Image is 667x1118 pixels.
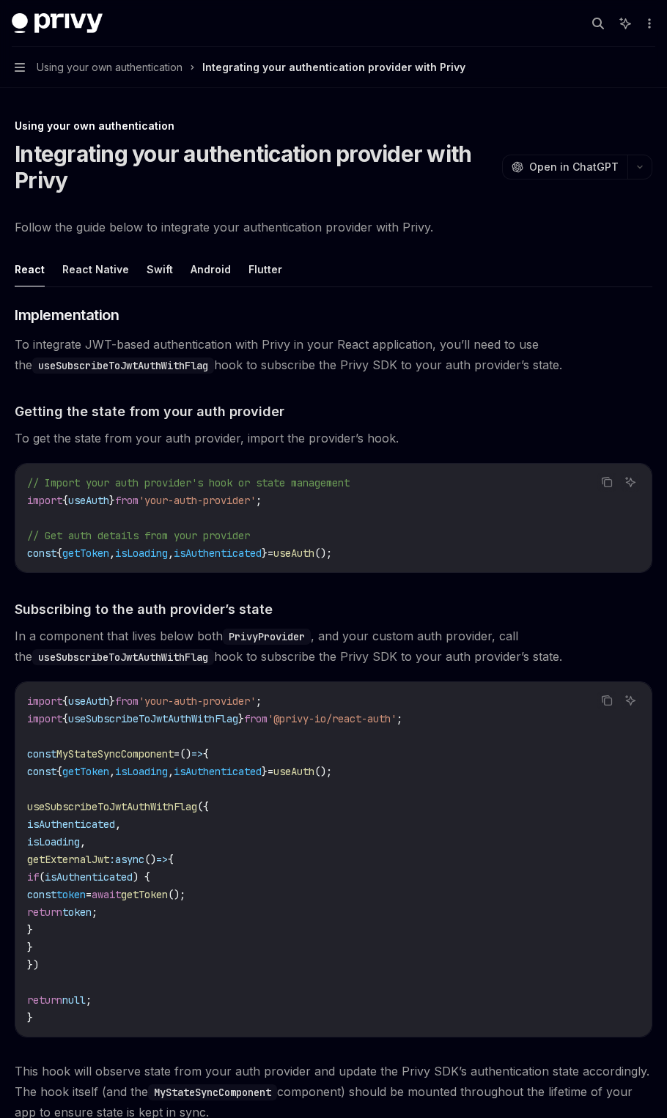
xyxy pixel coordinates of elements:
[27,993,62,1007] span: return
[262,765,268,778] span: }
[144,853,156,866] span: ()
[238,712,244,725] span: }
[27,476,350,489] span: // Import your auth provider's hook or state management
[92,906,97,919] span: ;
[62,765,109,778] span: getToken
[314,765,332,778] span: ();
[262,547,268,560] span: }
[80,835,86,848] span: ,
[109,853,115,866] span: :
[115,695,139,708] span: from
[268,712,397,725] span: '@privy-io/react-auth'
[148,1084,277,1100] code: MyStateSyncComponent
[139,695,256,708] span: 'your-auth-provider'
[197,800,209,813] span: ({
[27,870,39,884] span: if
[68,712,238,725] span: useSubscribeToJwtAuthWithFlag
[268,547,273,560] span: =
[15,626,652,667] span: In a component that lives below both , and your custom auth provider, call the hook to subscribe ...
[15,305,119,325] span: Implementation
[56,888,86,901] span: token
[109,494,115,507] span: }
[133,870,150,884] span: ) {
[27,547,56,560] span: const
[168,888,185,901] span: ();
[15,334,652,375] span: To integrate JWT-based authentication with Privy in your React application, you’ll need to use th...
[121,888,168,901] span: getToken
[27,888,56,901] span: const
[27,494,62,507] span: import
[27,853,109,866] span: getExternalJwt
[15,217,652,237] span: Follow the guide below to integrate your authentication provider with Privy.
[27,529,250,542] span: // Get auth details from your provider
[56,547,62,560] span: {
[147,252,173,286] button: Swift
[203,747,209,760] span: {
[174,747,180,760] span: =
[115,853,144,866] span: async
[168,853,174,866] span: {
[27,695,62,708] span: import
[597,691,616,710] button: Copy the contents from the code block
[15,141,496,193] h1: Integrating your authentication provider with Privy
[56,765,62,778] span: {
[62,695,68,708] span: {
[268,765,273,778] span: =
[62,712,68,725] span: {
[156,853,168,866] span: =>
[32,358,214,374] code: useSubscribeToJwtAuthWithFlag
[15,428,652,448] span: To get the state from your auth provider, import the provider’s hook.
[174,765,262,778] span: isAuthenticated
[314,547,332,560] span: ();
[621,691,640,710] button: Ask AI
[39,870,45,884] span: (
[256,494,262,507] span: ;
[15,599,273,619] span: Subscribing to the auth provider’s state
[86,888,92,901] span: =
[32,649,214,665] code: useSubscribeToJwtAuthWithFlag
[180,747,191,760] span: ()
[62,993,86,1007] span: null
[27,1011,33,1024] span: }
[202,59,465,76] div: Integrating your authentication provider with Privy
[12,13,103,34] img: dark logo
[27,941,33,954] span: }
[139,494,256,507] span: 'your-auth-provider'
[27,906,62,919] span: return
[15,252,45,286] button: React
[191,747,203,760] span: =>
[168,547,174,560] span: ,
[37,59,183,76] span: Using your own authentication
[27,923,33,936] span: }
[27,800,197,813] span: useSubscribeToJwtAuthWithFlag
[27,958,39,971] span: })
[109,765,115,778] span: ,
[56,747,174,760] span: MyStateSyncComponent
[62,547,109,560] span: getToken
[68,695,109,708] span: useAuth
[256,695,262,708] span: ;
[27,747,56,760] span: const
[273,765,314,778] span: useAuth
[15,119,652,133] div: Using your own authentication
[27,765,56,778] span: const
[529,160,619,174] span: Open in ChatGPT
[397,712,402,725] span: ;
[244,712,268,725] span: from
[641,13,655,34] button: More actions
[27,712,62,725] span: import
[168,765,174,778] span: ,
[223,629,311,645] code: PrivyProvider
[86,993,92,1007] span: ;
[597,473,616,492] button: Copy the contents from the code block
[92,888,121,901] span: await
[273,547,314,560] span: useAuth
[115,818,121,831] span: ,
[27,818,115,831] span: isAuthenticated
[109,695,115,708] span: }
[502,155,627,179] button: Open in ChatGPT
[68,494,109,507] span: useAuth
[62,906,92,919] span: token
[27,835,80,848] span: isLoading
[109,547,115,560] span: ,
